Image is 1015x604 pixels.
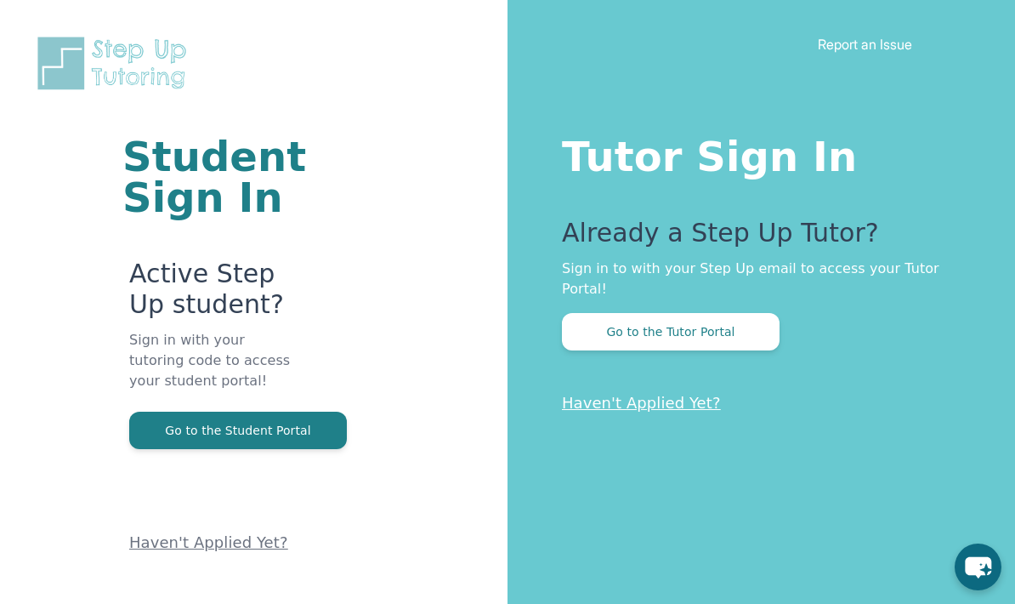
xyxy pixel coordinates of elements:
[562,259,947,299] p: Sign in to with your Step Up email to access your Tutor Portal!
[129,330,303,412] p: Sign in with your tutoring code to access your student portal!
[562,313,780,350] button: Go to the Tutor Portal
[129,412,347,449] button: Go to the Student Portal
[562,323,780,339] a: Go to the Tutor Portal
[562,129,947,177] h1: Tutor Sign In
[818,36,912,53] a: Report an Issue
[562,394,721,412] a: Haven't Applied Yet?
[122,136,303,218] h1: Student Sign In
[562,218,947,259] p: Already a Step Up Tutor?
[129,422,347,438] a: Go to the Student Portal
[955,544,1001,590] button: chat-button
[129,259,303,330] p: Active Step Up student?
[34,34,197,93] img: Step Up Tutoring horizontal logo
[129,533,288,551] a: Haven't Applied Yet?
